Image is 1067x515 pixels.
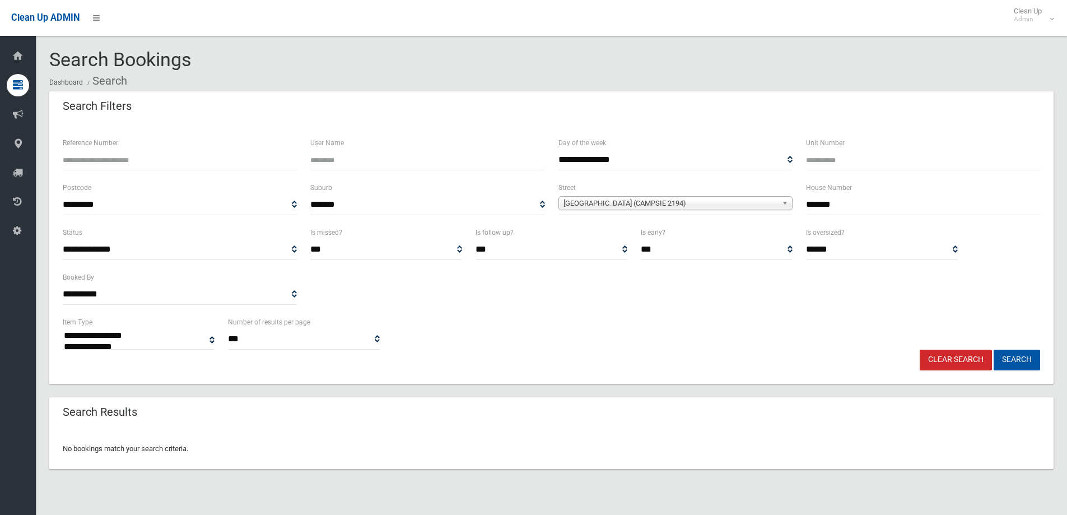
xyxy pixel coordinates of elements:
[63,316,92,328] label: Item Type
[49,401,151,423] header: Search Results
[1014,15,1042,24] small: Admin
[920,350,992,370] a: Clear Search
[63,182,91,194] label: Postcode
[11,12,80,23] span: Clean Up ADMIN
[63,226,82,239] label: Status
[641,226,665,239] label: Is early?
[558,137,606,149] label: Day of the week
[563,197,777,210] span: [GEOGRAPHIC_DATA] (CAMPSIE 2194)
[85,71,127,91] li: Search
[49,429,1054,469] div: No bookings match your search criteria.
[310,137,344,149] label: User Name
[63,271,94,284] label: Booked By
[310,226,342,239] label: Is missed?
[806,137,845,149] label: Unit Number
[49,95,145,117] header: Search Filters
[476,226,514,239] label: Is follow up?
[49,78,83,86] a: Dashboard
[310,182,332,194] label: Suburb
[49,48,192,71] span: Search Bookings
[806,182,852,194] label: House Number
[63,137,118,149] label: Reference Number
[994,350,1040,370] button: Search
[1008,7,1053,24] span: Clean Up
[228,316,310,328] label: Number of results per page
[806,226,845,239] label: Is oversized?
[558,182,576,194] label: Street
